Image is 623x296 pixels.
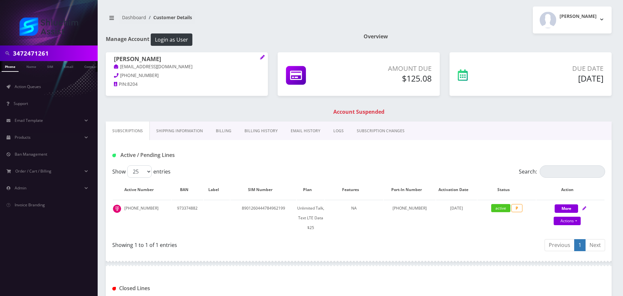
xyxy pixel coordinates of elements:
h1: Closed Lines [112,285,270,291]
span: Ban Management [15,151,47,157]
th: Status: activate to sort column ascending [478,180,536,199]
th: Port-In Number: activate to sort column ascending [384,180,436,199]
span: 8204 [127,81,138,87]
a: SUBSCRIPTION CHANGES [350,122,411,140]
div: Showing 1 to 1 of 1 entries [112,238,354,249]
th: Action: activate to sort column ascending [536,180,604,199]
h1: Manage Account [106,33,354,46]
a: Actions [554,217,581,225]
a: Company [81,61,103,71]
span: P [511,204,522,212]
input: Search in Company [13,47,96,59]
a: Previous [545,239,575,251]
span: active [491,204,510,212]
h1: Account Suspended [107,109,610,115]
td: 8901260444784962199 [230,200,296,236]
button: More [555,204,578,213]
a: LOGS [327,122,350,140]
span: Admin [15,185,26,191]
a: Shipping Information [150,122,209,140]
a: PIN: [114,81,127,88]
span: [PHONE_NUMBER] [120,72,159,78]
span: Support [14,101,28,106]
a: Dashboard [122,14,146,20]
td: [PHONE_NUMBER] [113,200,171,236]
label: Search: [519,165,605,178]
p: Due Date [509,64,603,73]
a: Email [61,61,76,71]
a: Subscriptions [106,122,150,140]
h1: Overview [364,33,612,40]
h1: [PERSON_NAME] [114,56,260,63]
h2: [PERSON_NAME] [560,14,597,19]
a: SIM [44,61,56,71]
p: Amount Due [351,64,432,73]
td: 973374882 [172,200,203,236]
a: Name [23,61,39,71]
span: Invoice Branding [15,202,45,208]
th: Plan: activate to sort column ascending [297,180,324,199]
nav: breadcrumb [106,11,354,29]
td: NA [325,200,383,236]
td: Unlimited Talk, Text LTE Data $25 [297,200,324,236]
a: Phone [2,61,19,72]
img: Shluchim Assist [20,18,78,36]
h1: Active / Pending Lines [112,152,270,158]
button: Login as User [151,33,192,46]
a: EMAIL HISTORY [284,122,327,140]
span: [DATE] [450,205,463,211]
span: Products [15,135,31,140]
label: Show entries [112,165,171,178]
a: Next [585,239,605,251]
th: BAN: activate to sort column ascending [172,180,203,199]
span: Order / Cart / Billing [15,168,51,174]
th: Features: activate to sort column ascending [325,180,383,199]
span: Action Queues [15,84,41,89]
h5: $125.08 [351,73,432,83]
button: [PERSON_NAME] [533,6,612,33]
a: Billing History [238,122,284,140]
img: t_img.png [113,205,121,213]
td: [PHONE_NUMBER] [384,200,436,236]
th: Label: activate to sort column ascending [204,180,230,199]
a: 1 [574,239,586,251]
a: Login as User [149,35,192,43]
th: Active Number: activate to sort column ascending [113,180,171,199]
th: Activation Date: activate to sort column ascending [436,180,477,199]
select: Showentries [127,165,152,178]
img: Active / Pending Lines [112,154,116,157]
li: Customer Details [146,14,192,21]
span: Email Template [15,118,43,123]
h5: [DATE] [509,73,603,83]
img: Closed Lines [112,287,116,290]
th: SIM Number: activate to sort column ascending [230,180,296,199]
a: Billing [209,122,238,140]
a: [EMAIL_ADDRESS][DOMAIN_NAME] [114,64,192,70]
input: Search: [540,165,605,178]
